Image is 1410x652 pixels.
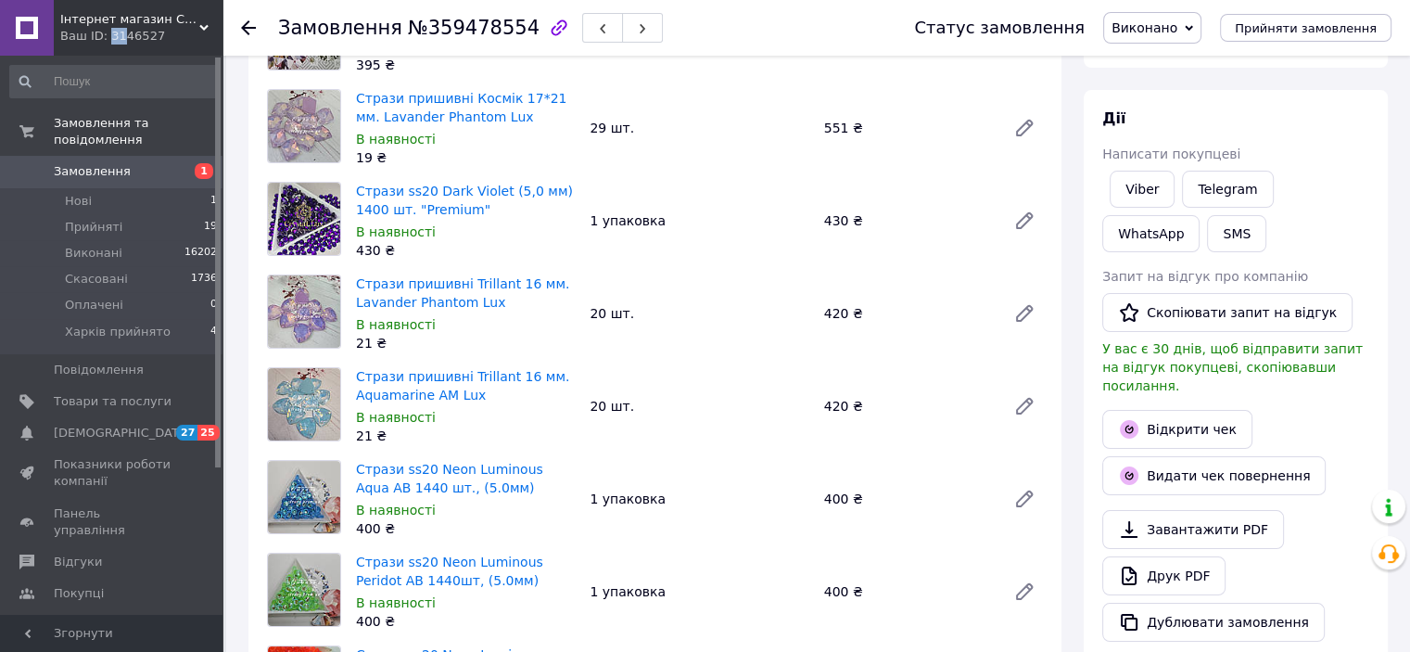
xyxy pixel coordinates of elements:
span: Прийняті [65,219,122,236]
span: Покупці [54,585,104,602]
span: В наявності [356,317,436,332]
a: Telegram [1182,171,1273,208]
span: 25 [197,425,219,441]
div: 1 упаковка [582,486,816,512]
span: Харків прийнято [65,324,171,340]
span: Виконано [1111,20,1177,35]
span: Показники роботи компанії [54,456,171,490]
a: Редагувати [1006,388,1043,425]
div: 395 ₴ [356,56,575,74]
div: 400 ₴ [817,486,998,512]
a: Завантажити PDF [1102,510,1284,549]
button: Видати чек повернення [1102,456,1326,495]
button: Прийняти замовлення [1220,14,1391,42]
button: Скопіювати запит на відгук [1102,293,1353,332]
div: 20 шт. [582,300,816,326]
div: 19 ₴ [356,148,575,167]
span: 0 [210,297,217,313]
span: 27 [176,425,197,441]
div: 551 ₴ [817,115,998,141]
span: В наявності [356,503,436,518]
a: Редагувати [1006,573,1043,610]
a: Стрази ss20 Neon Luminous Peridot AB 1440шт, (5.0мм) [356,555,543,588]
span: Запит на відгук про компанію [1102,269,1308,284]
span: 1 [210,193,217,210]
div: 20 шт. [582,393,816,419]
span: В наявності [356,410,436,425]
span: Скасовані [65,271,128,288]
div: 400 ₴ [817,579,998,605]
div: 400 ₴ [356,519,575,538]
img: Стрази пришивні Trillant 16 мм. Lavander Phantom Lux [268,275,340,348]
span: В наявності [356,595,436,610]
span: [DEMOGRAPHIC_DATA] [54,425,191,441]
span: Написати покупцеві [1102,147,1240,161]
div: Повернутися назад [241,19,256,37]
button: Дублювати замовлення [1102,603,1325,642]
span: Товари та послуги [54,393,171,410]
span: 1 [195,163,213,179]
span: У вас є 30 днів, щоб відправити запит на відгук покупцеві, скопіювавши посилання. [1102,341,1363,393]
img: Стрази ss20 Dark Violet (5,0 мм) 1400 шт. "Premium" [268,183,340,255]
div: 430 ₴ [817,208,998,234]
span: Замовлення [54,163,131,180]
a: Стрази пришивні Trillant 16 мм. Aquamarine AM Lux [356,369,569,403]
span: Оплачені [65,297,123,313]
span: 1736 [191,271,217,288]
input: Пошук [9,65,219,98]
span: 16202 [184,245,217,262]
div: 29 шт. [582,115,816,141]
div: 21 ₴ [356,334,575,352]
a: Редагувати [1006,480,1043,518]
span: Дії [1102,109,1125,127]
a: Стрази ss20 Dark Violet (5,0 мм) 1400 шт. "Premium" [356,184,573,217]
span: 4 [210,324,217,340]
div: Ваш ID: 3146527 [60,28,222,45]
span: В наявності [356,132,436,147]
img: Стрази ss20 Neon Luminous Aqua AB 1440 шт., (5.0мм) [268,461,340,533]
a: Стрази пришивні Trillant 16 мм. Lavander Phantom Lux [356,276,569,310]
a: Стрази пришивні Космік 17*21 мм. Lavander Phantom Lux [356,91,566,124]
span: Повідомлення [54,362,144,378]
span: Панель управління [54,505,171,539]
span: Нові [65,193,92,210]
a: Друк PDF [1102,556,1226,595]
div: 1 упаковка [582,208,816,234]
a: Редагувати [1006,202,1043,239]
img: Стрази пришивні Trillant 16 мм. Aquamarine AM Lux [268,368,340,441]
button: SMS [1207,215,1266,252]
div: 21 ₴ [356,427,575,445]
div: Статус замовлення [914,19,1085,37]
span: Виконані [65,245,122,262]
img: Стрази ss20 Neon Luminous Peridot AB 1440шт, (5.0мм) [268,554,340,626]
img: Стрази пришивні Космік 17*21 мм. Lavander Phantom Lux [268,90,340,162]
div: 420 ₴ [817,393,998,419]
div: 1 упаковка [582,579,816,605]
a: Відкрити чек [1102,410,1252,449]
div: 430 ₴ [356,241,575,260]
span: Замовлення [278,17,402,39]
div: 420 ₴ [817,300,998,326]
a: Стрази ss20 Neon Luminous Aqua AB 1440 шт., (5.0мм) [356,462,543,495]
a: Viber [1110,171,1175,208]
span: Замовлення та повідомлення [54,115,222,148]
span: №359478554 [408,17,540,39]
span: Відгуки [54,554,102,570]
a: Редагувати [1006,295,1043,332]
a: Редагувати [1006,109,1043,147]
span: Інтернет магазин CRYSTALLUX [60,11,199,28]
a: WhatsApp [1102,215,1200,252]
div: 400 ₴ [356,612,575,631]
span: В наявності [356,224,436,239]
span: Прийняти замовлення [1235,21,1377,35]
span: 19 [204,219,217,236]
